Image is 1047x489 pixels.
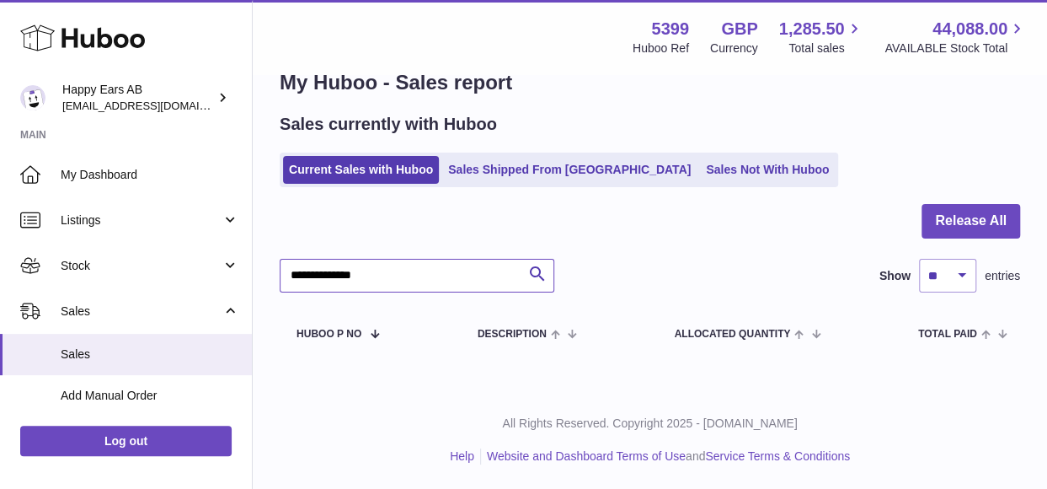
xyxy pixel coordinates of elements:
[266,416,1034,432] p: All Rights Reserved. Copyright 2025 - [DOMAIN_NAME]
[450,449,474,463] a: Help
[633,40,689,56] div: Huboo Ref
[20,85,45,110] img: 3pl@happyearsearplugs.com
[700,156,835,184] a: Sales Not With Huboo
[921,204,1020,239] button: Release All
[62,82,214,114] div: Happy Ears AB
[61,258,222,274] span: Stock
[884,40,1027,56] span: AVAILABLE Stock Total
[20,426,232,456] a: Log out
[721,18,757,40] strong: GBP
[481,449,850,465] li: and
[710,40,758,56] div: Currency
[61,167,239,183] span: My Dashboard
[932,18,1007,40] span: 44,088.00
[280,69,1020,96] h1: My Huboo - Sales report
[674,329,790,340] span: ALLOCATED Quantity
[705,449,850,463] a: Service Terms & Conditions
[879,268,911,284] label: Show
[61,304,222,320] span: Sales
[280,113,497,136] h2: Sales currently with Huboo
[985,268,1020,284] span: entries
[779,18,864,56] a: 1,285.50 Total sales
[296,329,361,340] span: Huboo P no
[61,388,239,404] span: Add Manual Order
[788,40,863,56] span: Total sales
[651,18,689,40] strong: 5399
[487,449,686,463] a: Website and Dashboard Terms of Use
[283,156,439,184] a: Current Sales with Huboo
[61,212,222,228] span: Listings
[61,347,239,363] span: Sales
[62,99,248,112] span: [EMAIL_ADDRESS][DOMAIN_NAME]
[779,18,845,40] span: 1,285.50
[442,156,697,184] a: Sales Shipped From [GEOGRAPHIC_DATA]
[918,329,977,340] span: Total paid
[478,329,547,340] span: Description
[884,18,1027,56] a: 44,088.00 AVAILABLE Stock Total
